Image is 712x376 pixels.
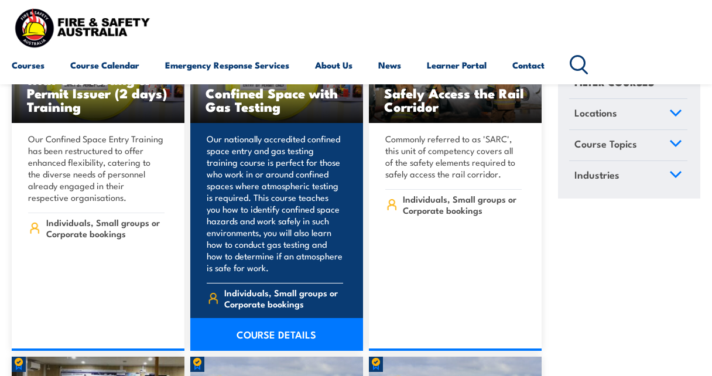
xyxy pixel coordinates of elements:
[569,160,687,191] a: Industries
[207,133,343,274] p: Our nationally accredited confined space entry and gas testing training course is perfect for tho...
[190,318,363,351] a: COURSE DETAILS
[315,51,352,79] a: About Us
[378,51,401,79] a: News
[224,287,343,309] span: Individuals, Small groups or Corporate bookings
[27,59,169,113] h3: Confined Space Entry with Gas Testing & Permit Issuer (2 days) Training
[574,105,617,121] span: Locations
[12,51,44,79] a: Courses
[569,130,687,160] a: Course Topics
[385,133,522,180] p: Commonly referred to as 'SARC', this unit of competency covers all of the safety elements require...
[384,86,526,113] h3: Safely Access the Rail Corridor
[28,133,165,203] p: Our Confined Space Entry Training has been restructured to offer enhanced flexibility, catering t...
[574,136,637,152] span: Course Topics
[403,193,521,216] span: Individuals, Small groups or Corporate bookings
[512,51,545,79] a: Contact
[569,99,687,129] a: Locations
[206,86,348,113] h3: Confined Space with Gas Testing
[574,166,619,182] span: Industries
[46,217,165,239] span: Individuals, Small groups or Corporate bookings
[70,51,139,79] a: Course Calendar
[427,51,487,79] a: Learner Portal
[165,51,289,79] a: Emergency Response Services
